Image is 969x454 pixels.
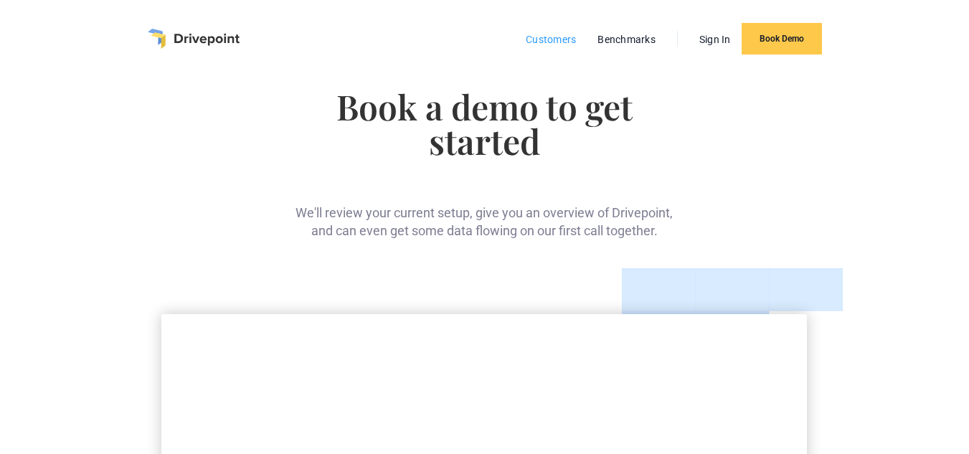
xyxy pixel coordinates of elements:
[292,181,677,240] div: We'll review your current setup, give you an overview of Drivepoint, and can even get some data f...
[692,30,738,49] a: Sign In
[519,30,583,49] a: Customers
[148,29,240,49] a: home
[590,30,663,49] a: Benchmarks
[292,89,677,158] h1: Book a demo to get started
[742,23,822,55] a: Book Demo
[897,385,969,454] iframe: Chat Widget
